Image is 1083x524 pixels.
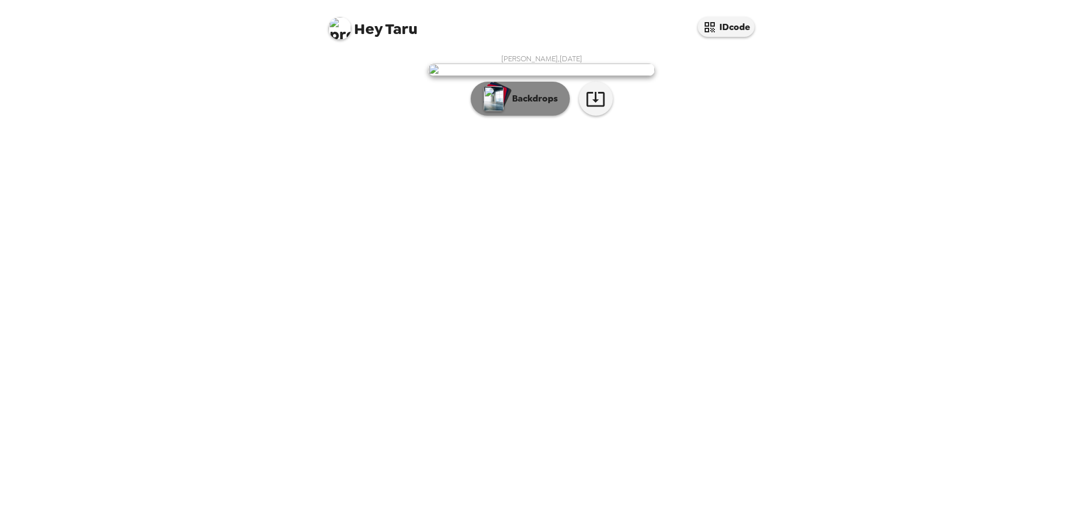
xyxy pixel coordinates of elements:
[329,11,417,37] span: Taru
[471,82,570,116] button: Backdrops
[501,54,582,64] span: [PERSON_NAME] , [DATE]
[428,64,655,76] img: user
[354,19,382,39] span: Hey
[698,17,754,37] button: IDcode
[506,92,558,105] p: Backdrops
[329,17,351,40] img: profile pic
